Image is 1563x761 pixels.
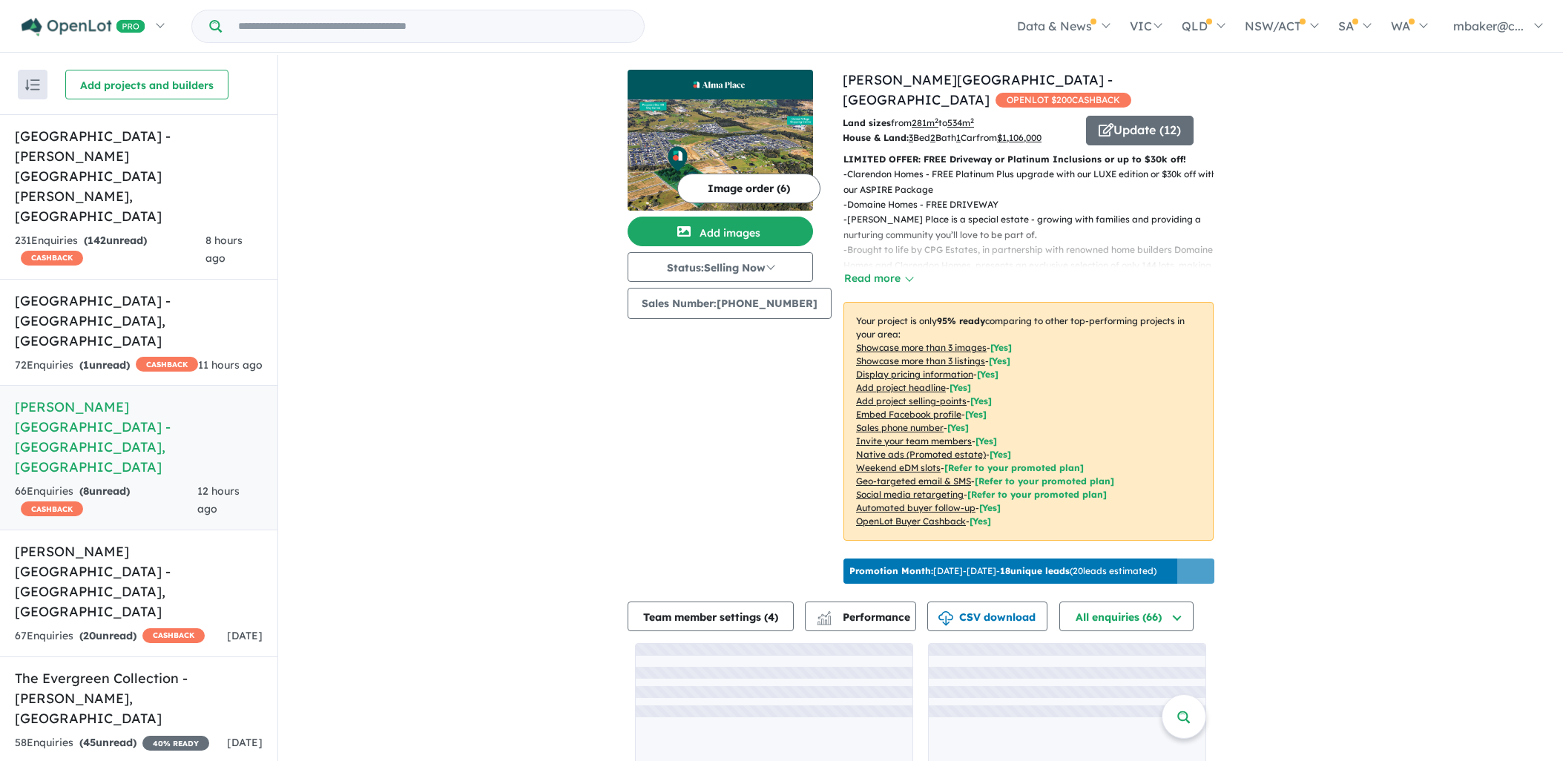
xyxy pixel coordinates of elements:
[970,395,992,406] span: [ Yes ]
[84,234,147,247] strong: ( unread)
[843,131,1075,145] p: Bed Bath Car from
[15,668,263,728] h5: The Evergreen Collection - [PERSON_NAME] , [GEOGRAPHIC_DATA]
[15,734,209,752] div: 58 Enquir ies
[843,212,1225,243] p: - [PERSON_NAME] Place is a special estate - growing with families and providing a nurturing commu...
[22,18,145,36] img: Openlot PRO Logo White
[996,93,1131,108] span: OPENLOT $ 200 CASHBACK
[15,232,205,268] div: 231 Enquir ies
[225,10,641,42] input: Try estate name, suburb, builder or developer
[979,502,1001,513] span: [Yes]
[856,355,985,366] u: Showcase more than 3 listings
[937,315,985,326] b: 95 % ready
[15,483,197,518] div: 66 Enquir ies
[634,76,807,93] img: Alma Place Estate - Oakville Logo
[142,736,209,751] span: 40 % READY
[88,234,106,247] span: 142
[950,382,971,393] span: [ Yes ]
[856,395,967,406] u: Add project selling-points
[989,355,1010,366] span: [ Yes ]
[965,409,987,420] span: [ Yes ]
[819,610,910,624] span: Performance
[990,342,1012,353] span: [ Yes ]
[198,358,263,372] span: 11 hours ago
[938,117,974,128] span: to
[843,167,1225,197] p: - Clarendon Homes - FREE Platinum Plus upgrade with our LUXE edition or $30k off with our ASPIRE ...
[83,484,89,498] span: 8
[856,342,987,353] u: Showcase more than 3 images
[628,99,813,211] img: Alma Place Estate - Oakville
[1453,19,1524,33] span: mbaker@c...
[15,126,263,226] h5: [GEOGRAPHIC_DATA] - [PERSON_NAME][GEOGRAPHIC_DATA][PERSON_NAME] , [GEOGRAPHIC_DATA]
[817,611,831,619] img: line-chart.svg
[947,422,969,433] span: [ Yes ]
[944,462,1084,473] span: [Refer to your promoted plan]
[15,357,198,375] div: 72 Enquir ies
[856,462,941,473] u: Weekend eDM slots
[83,736,96,749] span: 45
[817,616,832,625] img: bar-chart.svg
[21,501,83,516] span: CASHBACK
[849,564,1156,578] p: [DATE] - [DATE] - ( 20 leads estimated)
[912,117,938,128] u: 281 m
[205,234,243,265] span: 8 hours ago
[79,358,130,372] strong: ( unread)
[21,251,83,266] span: CASHBACK
[79,484,130,498] strong: ( unread)
[856,449,986,460] u: Native ads (Promoted estate)
[970,116,974,125] sup: 2
[856,475,971,487] u: Geo-targeted email & SMS
[15,541,263,622] h5: [PERSON_NAME][GEOGRAPHIC_DATA] - [GEOGRAPHIC_DATA] , [GEOGRAPHIC_DATA]
[975,475,1114,487] span: [Refer to your promoted plan]
[938,611,953,626] img: download icon
[856,435,972,447] u: Invite your team members
[227,736,263,749] span: [DATE]
[628,288,832,319] button: Sales Number:[PHONE_NUMBER]
[1086,116,1194,145] button: Update (12)
[843,302,1214,541] p: Your project is only comparing to other top-performing projects in your area: - - - - - - - - - -...
[768,610,774,624] span: 4
[856,382,946,393] u: Add project headline
[975,435,997,447] span: [ Yes ]
[843,117,891,128] b: Land sizes
[843,197,1225,212] p: - Domaine Homes - FREE DRIVEWAY
[843,132,909,143] b: House & Land:
[628,70,813,211] a: Alma Place Estate - Oakville LogoAlma Place Estate - Oakville
[15,397,263,477] h5: [PERSON_NAME][GEOGRAPHIC_DATA] - [GEOGRAPHIC_DATA] , [GEOGRAPHIC_DATA]
[843,116,1075,131] p: from
[843,152,1214,167] p: LIMITED OFFER: FREE Driveway or Platinum Inclusions or up to $30k off!
[856,422,944,433] u: Sales phone number
[15,291,263,351] h5: [GEOGRAPHIC_DATA] - [GEOGRAPHIC_DATA] , [GEOGRAPHIC_DATA]
[1000,565,1070,576] b: 18 unique leads
[805,602,916,631] button: Performance
[227,629,263,642] span: [DATE]
[843,243,1225,288] p: - Brought to life by CPG Estates, in partnership with renowned home builders Domaine Homes and Cl...
[849,565,933,576] b: Promotion Month:
[142,628,205,643] span: CASHBACK
[935,116,938,125] sup: 2
[25,79,40,90] img: sort.svg
[990,449,1011,460] span: [Yes]
[997,132,1042,143] u: $ 1,106,000
[856,489,964,500] u: Social media retargeting
[628,602,794,631] button: Team member settings (4)
[977,369,998,380] span: [ Yes ]
[930,132,935,143] u: 2
[628,217,813,246] button: Add images
[843,71,1113,108] a: [PERSON_NAME][GEOGRAPHIC_DATA] - [GEOGRAPHIC_DATA]
[677,174,820,203] button: Image order (6)
[136,357,198,372] span: CASHBACK
[79,736,136,749] strong: ( unread)
[927,602,1047,631] button: CSV download
[83,629,96,642] span: 20
[628,252,813,282] button: Status:Selling Now
[843,270,913,287] button: Read more
[197,484,240,515] span: 12 hours ago
[856,409,961,420] u: Embed Facebook profile
[83,358,89,372] span: 1
[956,132,961,143] u: 1
[909,132,913,143] u: 3
[1059,602,1194,631] button: All enquiries (66)
[970,515,991,527] span: [Yes]
[947,117,974,128] u: 534 m
[967,489,1107,500] span: [Refer to your promoted plan]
